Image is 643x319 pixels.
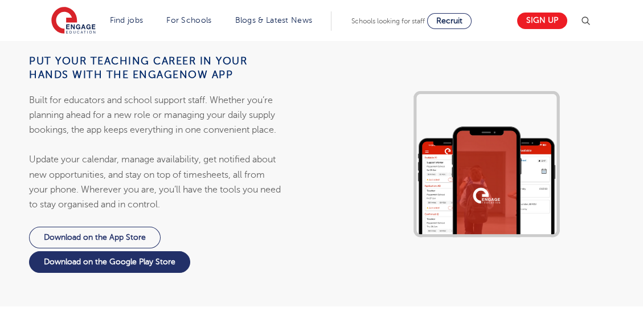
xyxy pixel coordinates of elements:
a: For Schools [166,16,211,24]
span: Schools looking for staff [351,17,425,25]
p: Built for educators and school support staff. Whether you’re planning ahead for a new role or man... [29,93,284,138]
a: Sign up [517,13,567,29]
a: Recruit [427,13,472,29]
strong: Put your teaching career in your hands with the EngageNow app [29,55,247,80]
a: Download on the App Store [29,227,161,248]
p: Update your calendar, manage availability, get notified about new opportunities, and stay on top ... [29,152,284,212]
img: Engage Education [51,7,96,35]
span: Recruit [436,17,462,25]
a: Download on the Google Play Store [29,251,190,273]
a: Find jobs [110,16,144,24]
a: Blogs & Latest News [235,16,313,24]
